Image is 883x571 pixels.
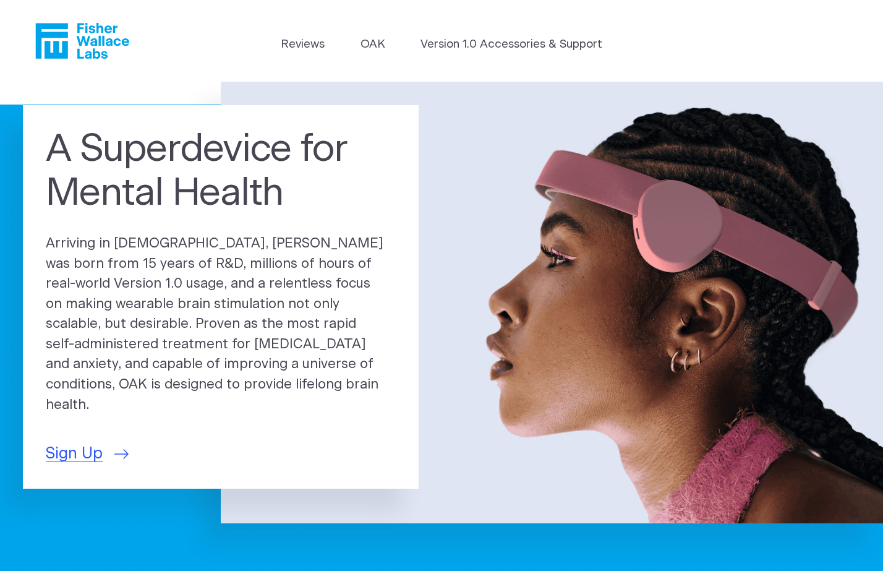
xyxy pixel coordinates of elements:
[46,442,103,466] span: Sign Up
[281,36,325,53] a: Reviews
[46,442,129,466] a: Sign Up
[46,234,396,415] p: Arriving in [DEMOGRAPHIC_DATA], [PERSON_NAME] was born from 15 years of R&D, millions of hours of...
[46,128,396,215] h1: A Superdevice for Mental Health
[360,36,385,53] a: OAK
[35,23,129,59] a: Fisher Wallace
[420,36,602,53] a: Version 1.0 Accessories & Support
